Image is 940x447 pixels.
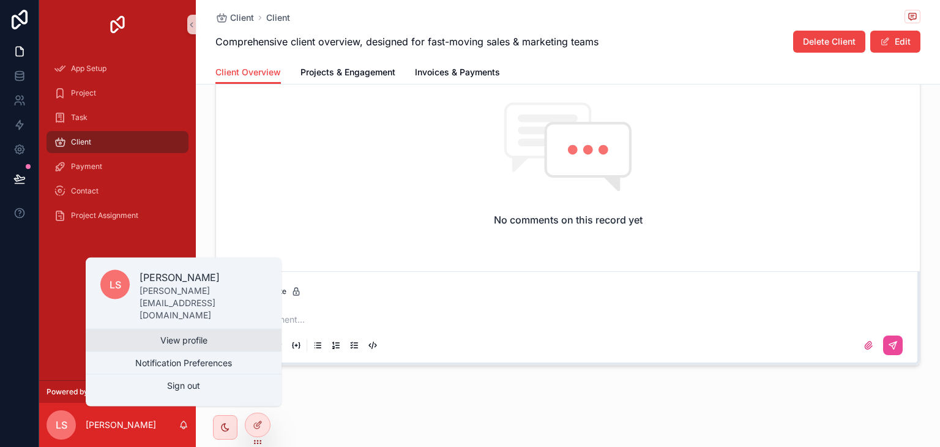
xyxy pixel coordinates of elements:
[494,212,643,227] h2: No comments on this record yet
[215,34,599,49] span: Comprehensive client overview, designed for fast-moving sales & marketing teams
[793,31,865,53] button: Delete Client
[803,36,856,48] span: Delete Client
[47,107,188,129] a: Task
[71,162,102,171] span: Payment
[47,131,188,153] a: Client
[39,380,196,403] a: Powered by
[71,137,91,147] span: Client
[86,329,282,351] a: View profile
[86,419,156,431] p: [PERSON_NAME]
[870,31,920,53] button: Edit
[56,418,67,432] span: LS
[86,352,282,374] button: Notification Preferences
[47,180,188,202] a: Contact
[71,211,138,220] span: Project Assignment
[71,64,106,73] span: App Setup
[230,12,254,24] span: Client
[47,156,188,178] a: Payment
[108,15,127,34] img: App logo
[71,88,96,98] span: Project
[86,375,282,397] button: Sign out
[215,66,281,78] span: Client Overview
[270,287,301,296] div: Note
[215,61,281,85] a: Client Overview
[415,61,500,86] a: Invoices & Payments
[71,113,88,122] span: Task
[47,387,88,397] span: Powered by
[110,277,121,292] span: LS
[265,284,306,299] button: Note
[47,205,188,227] a: Project Assignment
[140,270,267,285] p: [PERSON_NAME]
[415,66,500,78] span: Invoices & Payments
[300,66,395,78] span: Projects & Engagement
[71,186,99,196] span: Contact
[39,49,196,242] div: scrollable content
[215,12,254,24] a: Client
[266,12,290,24] a: Client
[300,61,395,86] a: Projects & Engagement
[47,58,188,80] a: App Setup
[140,285,267,321] p: [PERSON_NAME][EMAIL_ADDRESS][DOMAIN_NAME]
[47,82,188,104] a: Project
